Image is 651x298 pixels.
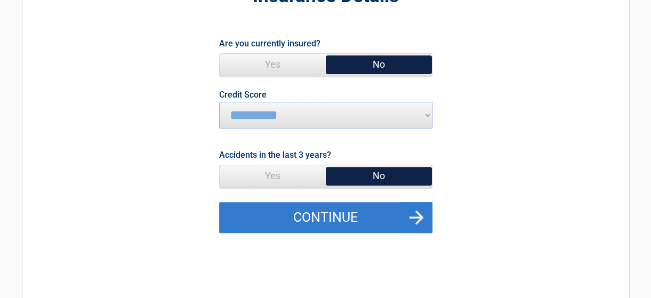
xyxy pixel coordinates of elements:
button: Continue [219,202,432,233]
span: Yes [220,54,326,75]
span: No [326,165,432,187]
label: Are you currently insured? [219,36,320,51]
label: Credit Score [219,91,267,99]
span: No [326,54,432,75]
span: Yes [220,165,326,187]
label: Accidents in the last 3 years? [219,148,331,162]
